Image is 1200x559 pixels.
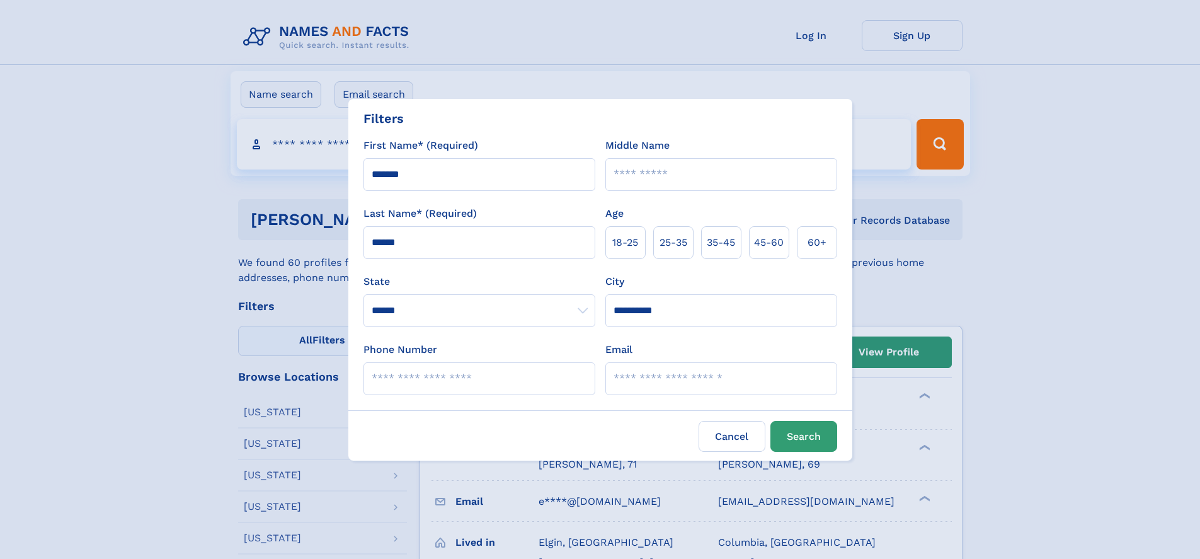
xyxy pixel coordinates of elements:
label: Age [605,206,624,221]
label: Cancel [699,421,765,452]
span: 35‑45 [707,235,735,250]
label: City [605,274,624,289]
label: Middle Name [605,138,670,153]
label: First Name* (Required) [363,138,478,153]
label: Email [605,342,632,357]
span: 25‑35 [660,235,687,250]
label: Last Name* (Required) [363,206,477,221]
button: Search [770,421,837,452]
label: State [363,274,595,289]
span: 45‑60 [754,235,784,250]
span: 60+ [808,235,826,250]
label: Phone Number [363,342,437,357]
div: Filters [363,109,404,128]
span: 18‑25 [612,235,638,250]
